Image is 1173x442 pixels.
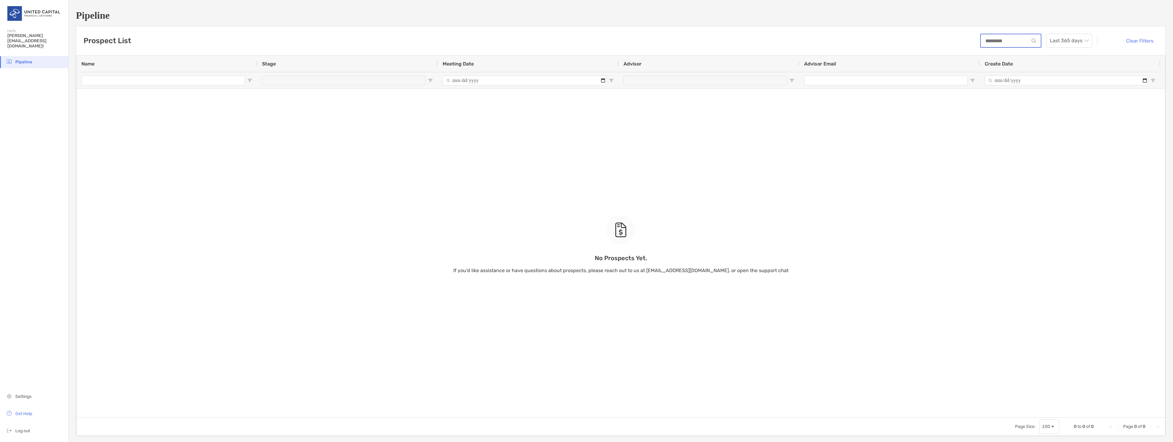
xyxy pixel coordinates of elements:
p: No Prospects Yet. [453,254,789,262]
span: 0 [1091,424,1094,429]
span: Settings [15,394,32,399]
p: If you’d like assistance or have questions about prospects, please reach out to us at [EMAIL_ADDR... [453,267,789,274]
div: 100 [1042,424,1050,429]
div: Previous Page [1116,424,1121,429]
div: Next Page [1148,424,1153,429]
span: [PERSON_NAME][EMAIL_ADDRESS][DOMAIN_NAME]! [7,33,65,49]
span: Get Help [15,411,32,416]
h1: Pipeline [76,10,1166,21]
img: logout icon [6,427,13,434]
div: Page Size [1039,419,1059,434]
img: empty state icon [615,223,627,237]
span: Last 365 days [1050,34,1089,47]
div: Page Size: [1015,424,1036,429]
img: get-help icon [6,410,13,417]
img: pipeline icon [6,58,13,65]
img: settings icon [6,392,13,400]
span: 0 [1082,424,1085,429]
span: Pipeline [15,59,32,65]
img: input icon [1032,39,1036,43]
span: 0 [1143,424,1145,429]
span: 0 [1134,424,1137,429]
div: Last Page [1155,424,1160,429]
span: of [1138,424,1142,429]
span: of [1086,424,1090,429]
div: First Page [1108,424,1113,429]
span: to [1077,424,1081,429]
button: Clear Filters [1117,34,1158,47]
span: 0 [1074,424,1077,429]
img: United Capital Logo [7,2,61,24]
h3: Prospect List [84,36,131,45]
span: Log out [15,428,30,433]
span: Page [1123,424,1133,429]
